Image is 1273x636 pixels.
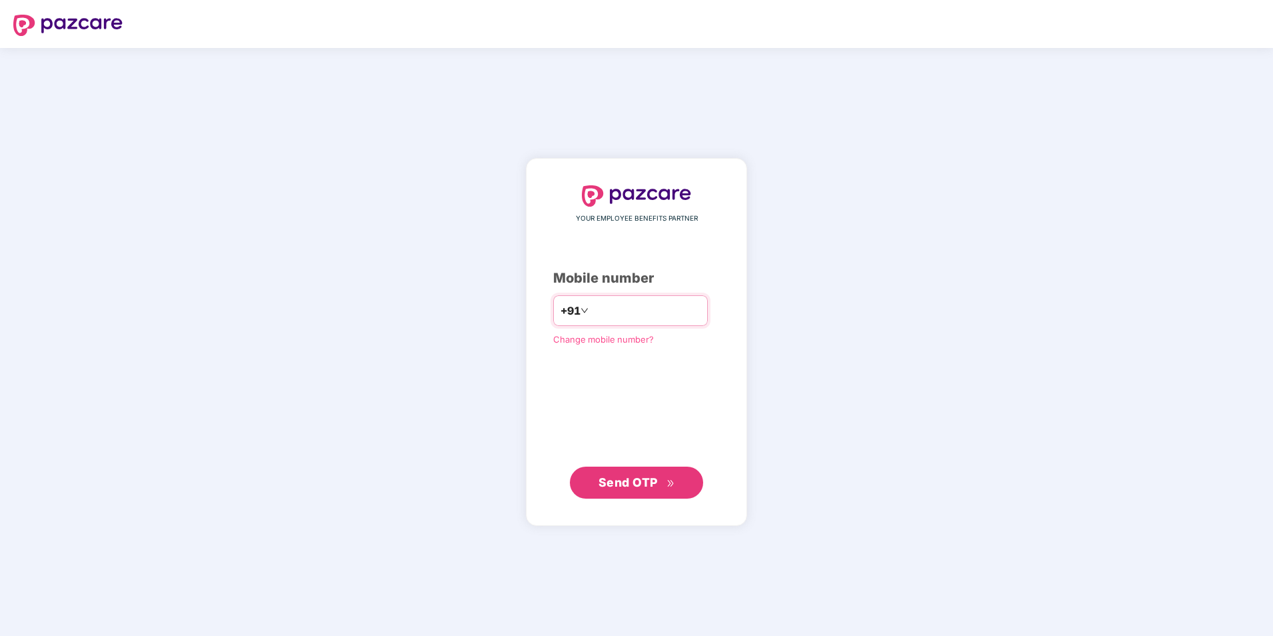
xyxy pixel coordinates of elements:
[576,213,698,224] span: YOUR EMPLOYEE BENEFITS PARTNER
[553,334,654,345] a: Change mobile number?
[570,467,703,499] button: Send OTPdouble-right
[582,185,691,207] img: logo
[599,475,658,489] span: Send OTP
[581,307,589,315] span: down
[553,268,720,289] div: Mobile number
[666,479,675,488] span: double-right
[13,15,123,36] img: logo
[561,303,581,319] span: +91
